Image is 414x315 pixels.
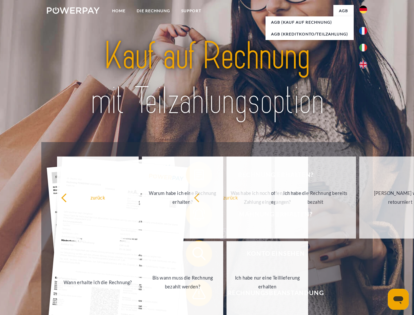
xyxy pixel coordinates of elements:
[388,289,409,310] iframe: Schaltfläche zum Öffnen des Messaging-Fensters
[146,189,220,206] div: Warum habe ich eine Rechnung erhalten?
[230,273,304,291] div: Ich habe nur eine Teillieferung erhalten
[47,7,100,14] img: logo-powerpay-white.svg
[333,5,354,17] a: agb
[359,6,367,13] img: de
[266,28,354,40] a: AGB (Kreditkonto/Teilzahlung)
[359,61,367,69] img: en
[131,5,176,17] a: DIE RECHNUNG
[61,278,135,286] div: Wann erhalte ich die Rechnung?
[63,31,351,126] img: title-powerpay_de.svg
[266,16,354,28] a: AGB (Kauf auf Rechnung)
[359,44,367,52] img: it
[61,193,135,202] div: zurück
[194,193,267,202] div: zurück
[279,189,352,206] div: Ich habe die Rechnung bereits bezahlt
[359,27,367,35] img: fr
[176,5,207,17] a: SUPPORT
[107,5,131,17] a: Home
[146,273,220,291] div: Bis wann muss die Rechnung bezahlt werden?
